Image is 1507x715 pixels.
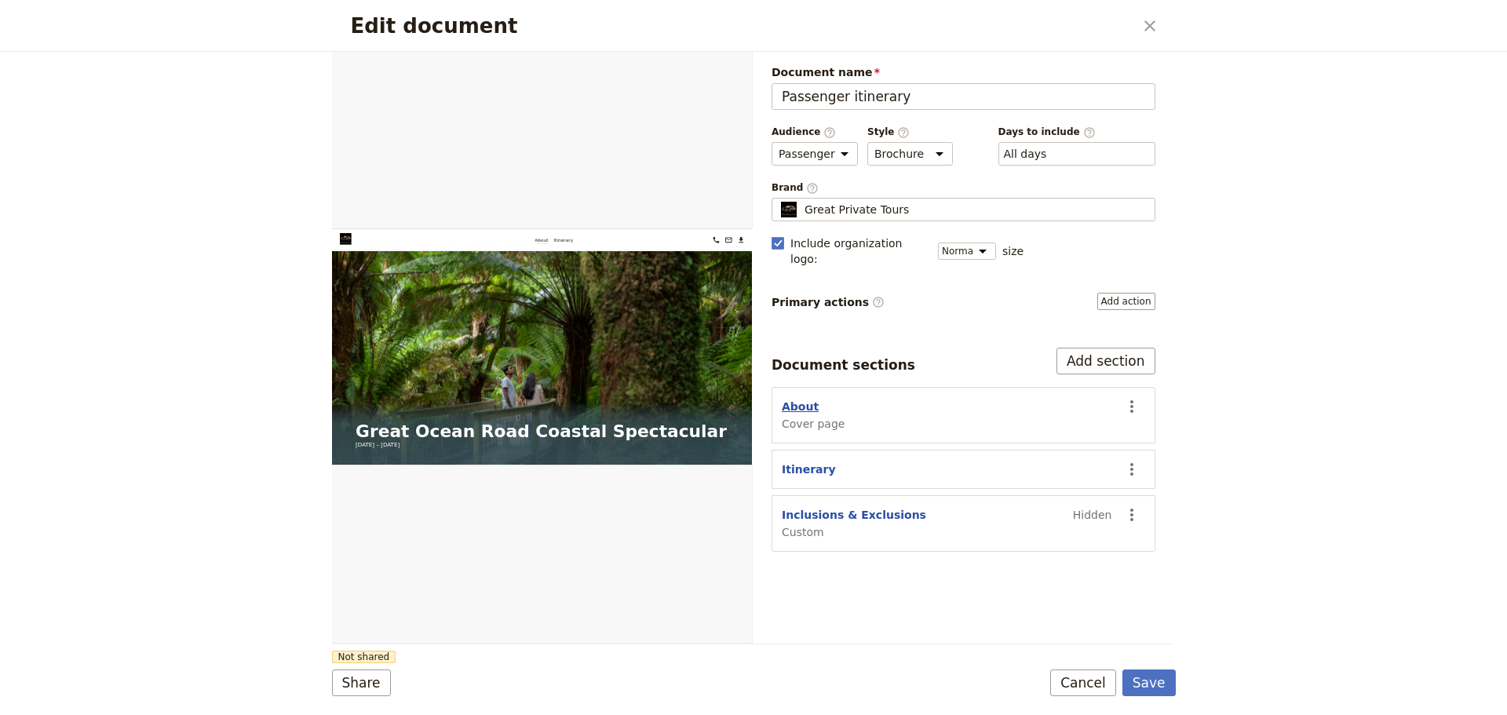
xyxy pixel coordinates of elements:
span: size [1002,243,1024,259]
span: ​ [897,126,910,137]
span: Style [867,126,953,139]
span: ​ [1083,126,1096,137]
h1: Great Ocean Road Coastal Spectacular [57,461,944,505]
span: ​ [823,126,836,137]
a: +61 430 279 438 [906,13,932,39]
select: Audience​ [772,142,858,166]
button: Download pdf [965,13,992,39]
button: Inclusions & Exclusions [782,507,926,523]
button: Primary actions​ [1097,293,1155,310]
span: Hidden [1073,507,1112,523]
span: ​ [872,296,885,308]
button: About [782,399,819,414]
span: Days to include [998,126,1155,139]
button: Cancel [1050,669,1116,696]
a: bookings@greatprivatetours.com.au [936,13,962,39]
span: Audience [772,126,858,139]
img: Great Private Tours logo [19,9,156,37]
button: Share [332,669,391,696]
button: Days to include​Clear input [1004,146,1047,162]
button: Save [1122,669,1176,696]
select: Style​ [867,142,953,166]
span: ​ [806,182,819,193]
span: Cover page [782,416,845,432]
span: [DATE] – [DATE] [57,505,162,524]
a: About [485,16,517,36]
div: Document sections [772,356,915,374]
button: Actions [1118,393,1145,420]
input: Document name [772,83,1155,110]
button: Actions [1118,456,1145,483]
span: Primary actions [772,294,885,310]
a: Itinerary [531,16,577,36]
select: size [938,243,996,260]
span: Include organization logo : [790,235,929,267]
button: Actions [1118,502,1145,528]
span: Document name [772,64,1155,80]
span: Custom [782,524,926,540]
button: Add section [1056,348,1155,374]
img: Profile [779,202,798,217]
h2: Edit document [351,14,1133,38]
button: Itinerary [782,461,836,477]
span: Not shared [332,651,396,663]
button: Close dialog [1137,13,1163,39]
span: Brand [772,181,1155,195]
span: Great Private Tours [805,202,909,217]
